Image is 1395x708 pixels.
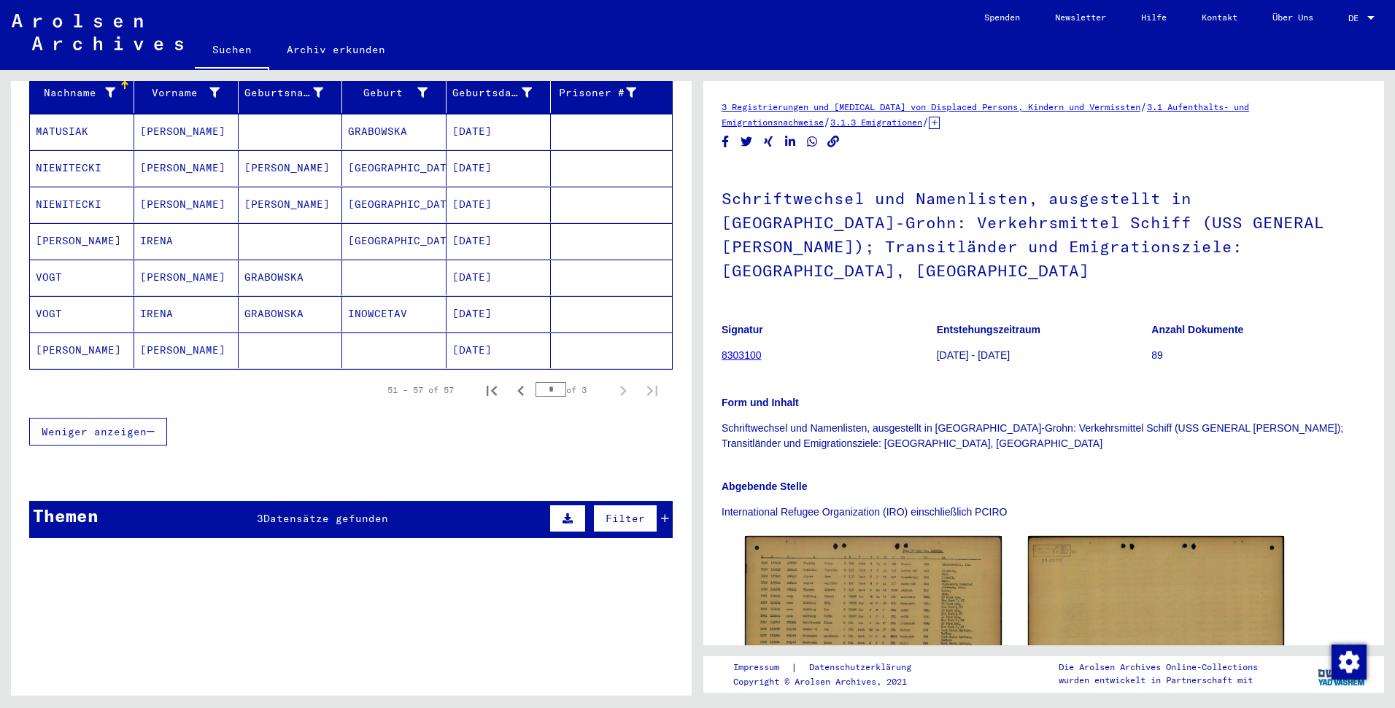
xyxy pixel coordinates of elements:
h1: Schriftwechsel und Namenlisten, ausgestellt in [GEOGRAPHIC_DATA]-Grohn: Verkehrsmittel Schiff (US... [722,165,1366,301]
mat-cell: [DATE] [447,150,551,186]
span: Weniger anzeigen [42,425,147,438]
span: / [922,115,929,128]
div: Geburtsdatum [452,81,550,104]
div: Prisoner # [557,85,636,101]
mat-cell: [DATE] [447,260,551,295]
button: Previous page [506,376,536,405]
button: Share on LinkedIn [783,133,798,151]
mat-cell: VOGT [30,260,134,295]
mat-header-cell: Geburtsdatum [447,72,551,113]
button: Share on WhatsApp [805,133,820,151]
span: DE [1348,13,1364,23]
img: 002.jpg [1028,536,1285,696]
p: [DATE] - [DATE] [937,348,1151,363]
span: Datensätze gefunden [263,512,388,525]
mat-header-cell: Nachname [30,72,134,113]
a: Suchen [195,32,269,70]
p: Copyright © Arolsen Archives, 2021 [733,675,929,688]
mat-cell: [DATE] [447,187,551,222]
div: Nachname [36,81,134,104]
mat-cell: [PERSON_NAME] [239,150,343,186]
b: Form und Inhalt [722,397,799,408]
b: Signatur [722,324,763,335]
img: 001.jpg [745,536,1002,696]
mat-cell: [PERSON_NAME] [239,187,343,222]
mat-cell: [PERSON_NAME] [134,150,239,186]
div: 51 – 57 of 57 [387,384,454,397]
div: Prisoner # [557,81,654,104]
mat-cell: [PERSON_NAME] [30,223,134,259]
a: Datenschutzerklärung [797,660,929,675]
a: 8303100 [722,349,762,361]
img: Arolsen_neg.svg [12,14,183,50]
div: | [733,660,929,675]
mat-cell: [PERSON_NAME] [134,187,239,222]
mat-cell: [GEOGRAPHIC_DATA] [342,187,447,222]
img: Zustimmung ändern [1332,645,1367,680]
span: 3 [257,512,263,525]
p: Schriftwechsel und Namenlisten, ausgestellt in [GEOGRAPHIC_DATA]-Grohn: Verkehrsmittel Schiff (US... [722,421,1366,451]
span: / [1140,100,1147,113]
img: yv_logo.png [1315,656,1369,692]
mat-header-cell: Vorname [134,72,239,113]
p: wurden entwickelt in Partnerschaft mit [1059,674,1258,687]
p: International Refugee Organization (IRO) einschließlich PCIRO [722,505,1366,520]
mat-cell: [GEOGRAPHIC_DATA] [342,223,447,259]
a: 3.1.3 Emigrationen [830,117,922,128]
div: Vorname [140,85,220,101]
button: Copy link [826,133,841,151]
button: Filter [593,505,657,532]
mat-cell: VOGT [30,296,134,332]
div: Geburt‏ [348,81,446,104]
button: Last page [638,376,667,405]
mat-cell: GRABOWSKA [239,296,343,332]
mat-header-cell: Prisoner # [551,72,672,113]
a: 3 Registrierungen und [MEDICAL_DATA] von Displaced Persons, Kindern und Vermissten [722,101,1140,112]
mat-cell: [DATE] [447,223,551,259]
mat-cell: IRENA [134,223,239,259]
p: 89 [1151,348,1366,363]
span: Filter [606,512,645,525]
mat-cell: [DATE] [447,332,551,368]
div: Themen [33,502,98,529]
button: Share on Facebook [718,133,733,151]
mat-cell: [DATE] [447,296,551,332]
div: Geburtsname [244,81,342,104]
a: Impressum [733,660,791,675]
mat-cell: IRENA [134,296,239,332]
div: Vorname [140,81,238,104]
mat-cell: [PERSON_NAME] [134,114,239,149]
mat-header-cell: Geburtsname [239,72,343,113]
mat-cell: NIEWITECKI [30,150,134,186]
button: Share on Xing [761,133,776,151]
mat-cell: GRABOWSKA [239,260,343,295]
b: Anzahl Dokumente [1151,324,1243,335]
mat-cell: NIEWITECKI [30,187,134,222]
div: Geburtsdatum [452,85,532,101]
mat-cell: [PERSON_NAME] [30,332,134,368]
div: Geburt‏ [348,85,428,101]
mat-header-cell: Geburt‏ [342,72,447,113]
div: of 3 [536,383,608,397]
b: Entstehungszeitraum [937,324,1040,335]
mat-cell: MATUSIAK [30,114,134,149]
button: Weniger anzeigen [29,418,167,446]
mat-cell: [GEOGRAPHIC_DATA] [342,150,447,186]
b: Abgebende Stelle [722,481,807,492]
mat-cell: [DATE] [447,114,551,149]
mat-cell: GRABOWSKA [342,114,447,149]
button: Next page [608,376,638,405]
p: Die Arolsen Archives Online-Collections [1059,661,1258,674]
mat-cell: [PERSON_NAME] [134,260,239,295]
mat-cell: [PERSON_NAME] [134,332,239,368]
div: Geburtsname [244,85,324,101]
mat-cell: INOWCETAV [342,296,447,332]
a: Archiv erkunden [269,32,403,67]
button: First page [477,376,506,405]
span: / [824,115,830,128]
button: Share on Twitter [739,133,754,151]
div: Nachname [36,85,115,101]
